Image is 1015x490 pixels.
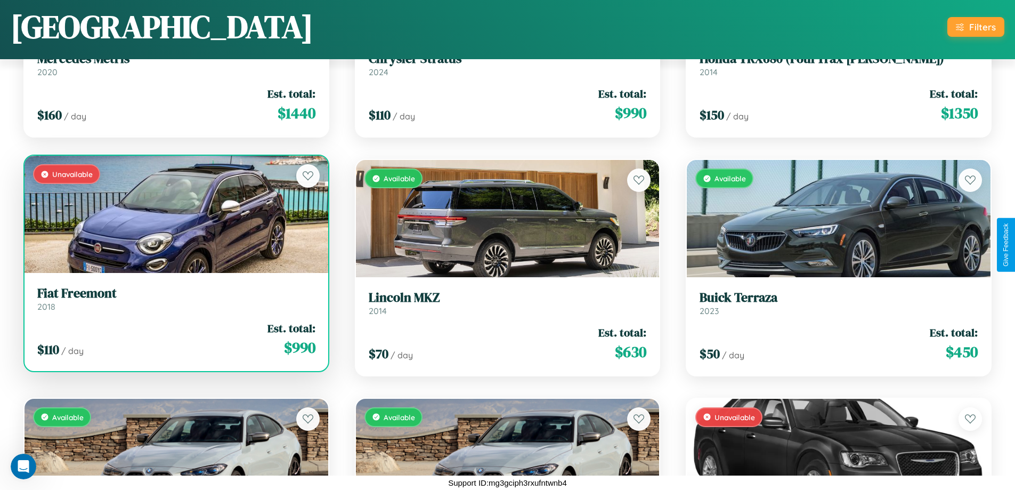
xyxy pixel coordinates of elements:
[267,320,315,336] span: Est. total:
[37,51,315,67] h3: Mercedes Metris
[37,67,58,77] span: 2020
[64,111,86,122] span: / day
[700,290,978,316] a: Buick Terraza2023
[37,286,315,301] h3: Fiat Freemont
[700,306,719,316] span: 2023
[946,341,978,363] span: $ 450
[969,21,996,33] div: Filters
[384,413,415,422] span: Available
[1002,223,1010,267] div: Give Feedback
[37,106,62,124] span: $ 160
[284,337,315,358] span: $ 990
[700,51,978,67] h3: Honda TRX680 (FourTrax [PERSON_NAME])
[369,106,391,124] span: $ 110
[615,341,646,363] span: $ 630
[384,174,415,183] span: Available
[930,325,978,340] span: Est. total:
[700,106,724,124] span: $ 150
[52,170,93,179] span: Unavailable
[700,51,978,77] a: Honda TRX680 (FourTrax [PERSON_NAME])2014
[448,476,567,490] p: Support ID: mg3gciph3rxufntwnb4
[37,301,55,312] span: 2018
[947,17,1004,37] button: Filters
[615,102,646,124] span: $ 990
[598,86,646,101] span: Est. total:
[61,346,84,356] span: / day
[700,67,718,77] span: 2014
[369,51,647,67] h3: Chrysler Stratus
[930,86,978,101] span: Est. total:
[369,290,647,316] a: Lincoln MKZ2014
[391,350,413,360] span: / day
[369,345,388,363] span: $ 70
[369,290,647,306] h3: Lincoln MKZ
[37,341,59,358] span: $ 110
[37,51,315,77] a: Mercedes Metris2020
[941,102,978,124] span: $ 1350
[393,111,415,122] span: / day
[369,67,388,77] span: 2024
[598,325,646,340] span: Est. total:
[278,102,315,124] span: $ 1440
[369,51,647,77] a: Chrysler Stratus2024
[700,345,720,363] span: $ 50
[369,306,387,316] span: 2014
[726,111,749,122] span: / day
[52,413,84,422] span: Available
[714,174,746,183] span: Available
[722,350,744,360] span: / day
[11,454,36,479] iframe: Intercom live chat
[714,413,755,422] span: Unavailable
[267,86,315,101] span: Est. total:
[11,5,313,49] h1: [GEOGRAPHIC_DATA]
[700,290,978,306] h3: Buick Terraza
[37,286,315,312] a: Fiat Freemont2018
